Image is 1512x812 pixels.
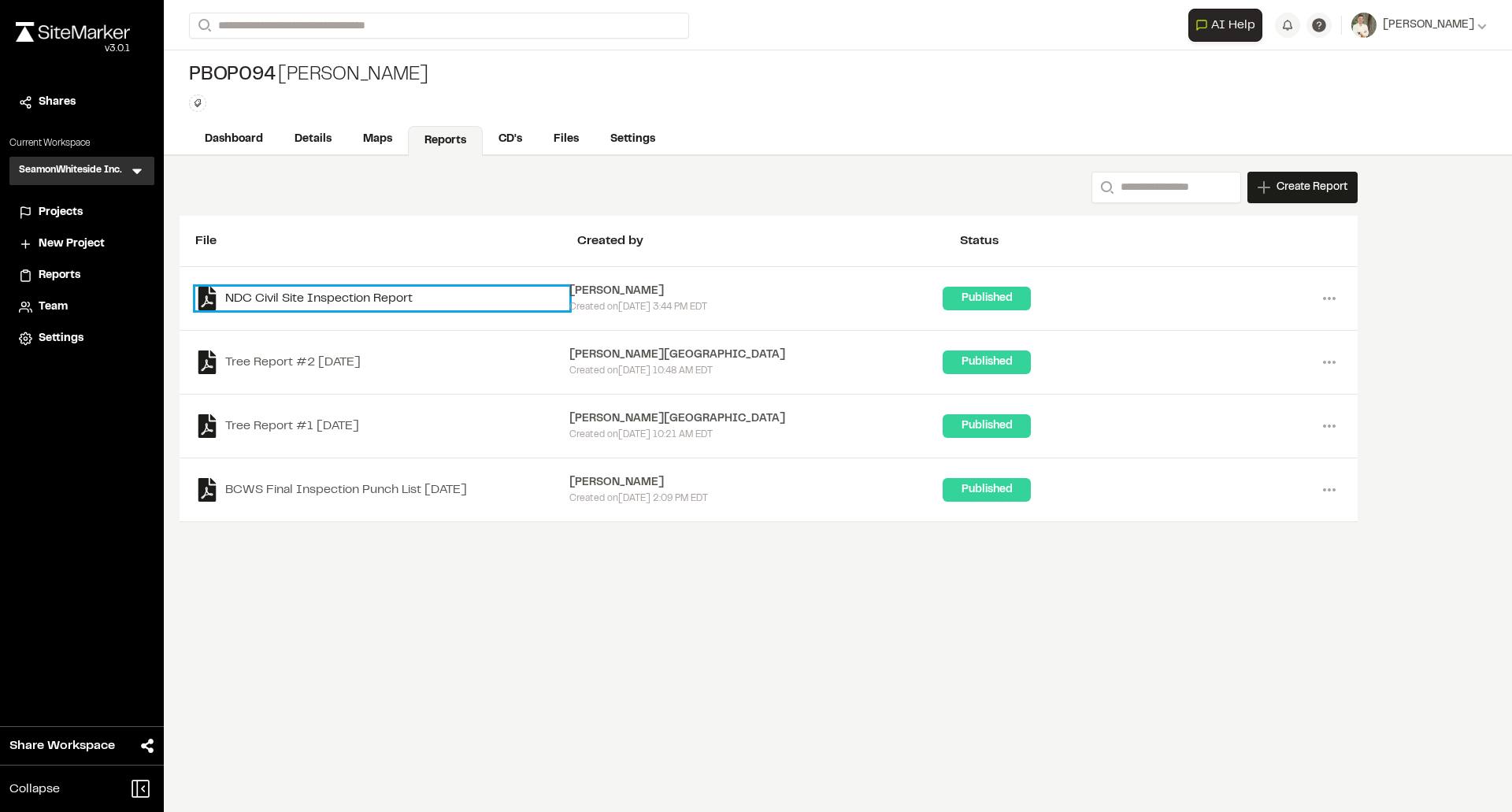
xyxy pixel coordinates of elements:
[569,283,943,300] div: [PERSON_NAME]
[1383,17,1474,34] span: [PERSON_NAME]
[9,136,154,150] p: Current Workspace
[347,124,408,154] a: Maps
[538,124,595,154] a: Files
[39,330,83,347] span: Settings
[483,124,538,154] a: CD's
[19,330,145,347] a: Settings
[1188,9,1269,42] div: Open AI Assistant
[189,95,206,112] button: Edit Tags
[1188,9,1262,42] button: Open AI Assistant
[189,13,217,39] button: Search
[9,736,115,755] span: Share Workspace
[960,232,1342,250] div: Status
[569,474,943,491] div: [PERSON_NAME]
[569,364,943,378] div: Created on [DATE] 10:48 AM EDT
[1091,172,1120,203] button: Search
[569,300,943,314] div: Created on [DATE] 3:44 PM EDT
[39,235,105,253] span: New Project
[19,94,145,111] a: Shares
[595,124,671,154] a: Settings
[279,124,347,154] a: Details
[1211,16,1255,35] span: AI Help
[189,124,279,154] a: Dashboard
[195,287,569,310] a: NDC Civil Site Inspection Report
[569,428,943,442] div: Created on [DATE] 10:21 AM EDT
[9,780,60,799] span: Collapse
[39,94,76,111] span: Shares
[569,491,943,506] div: Created on [DATE] 2:09 PM EDT
[39,204,83,221] span: Projects
[195,232,577,250] div: File
[408,126,483,156] a: Reports
[1277,179,1347,196] span: Create Report
[943,287,1031,310] div: Published
[943,414,1031,438] div: Published
[16,42,130,56] div: Oh geez...please don't...
[19,235,145,253] a: New Project
[19,298,145,316] a: Team
[1351,13,1487,38] button: [PERSON_NAME]
[189,63,275,88] span: PBOP094
[569,347,943,364] div: [PERSON_NAME][GEOGRAPHIC_DATA]
[1351,13,1377,38] img: User
[16,22,130,42] img: rebrand.png
[19,267,145,284] a: Reports
[195,350,569,374] a: Tree Report #2 [DATE]
[195,478,569,502] a: BCWS Final Inspection Punch List [DATE]
[943,350,1031,374] div: Published
[19,204,145,221] a: Projects
[195,414,569,438] a: Tree Report #1 [DATE]
[39,298,68,316] span: Team
[39,267,80,284] span: Reports
[569,410,943,428] div: [PERSON_NAME][GEOGRAPHIC_DATA]
[19,163,122,179] h3: SeamonWhiteside Inc.
[577,232,959,250] div: Created by
[943,478,1031,502] div: Published
[189,63,428,88] div: [PERSON_NAME]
